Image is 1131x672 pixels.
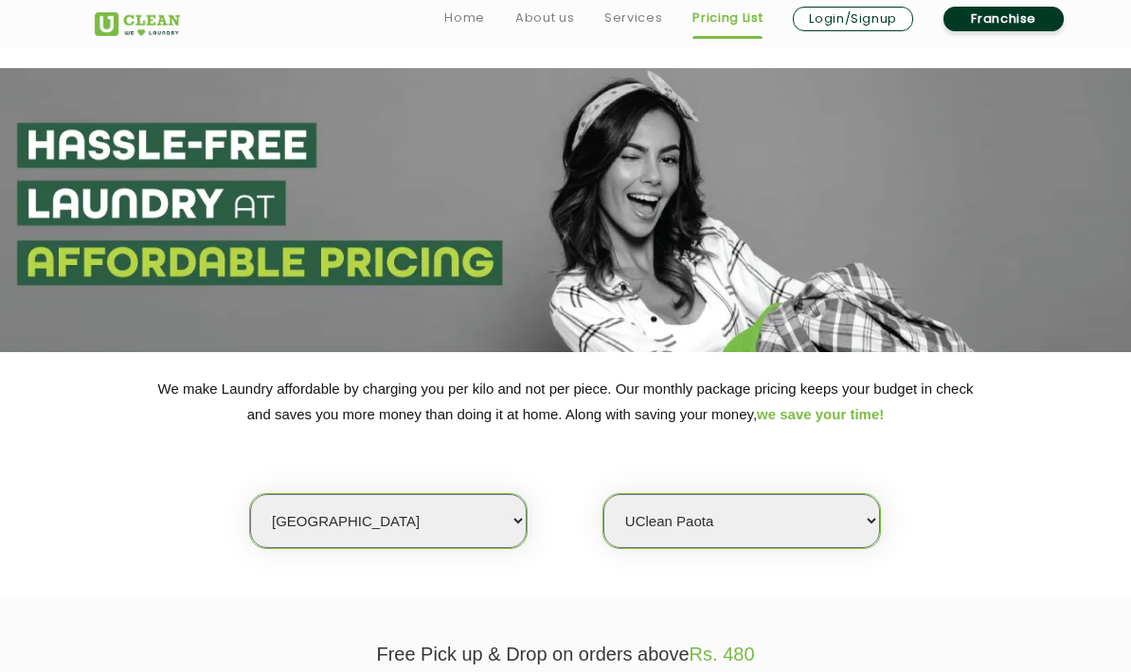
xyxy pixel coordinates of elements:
[515,7,574,29] a: About us
[95,12,180,36] img: UClean Laundry and Dry Cleaning
[692,7,763,29] a: Pricing List
[943,7,1064,31] a: Franchise
[444,7,485,29] a: Home
[95,376,1036,427] p: We make Laundry affordable by charging you per kilo and not per piece. Our monthly package pricin...
[757,406,884,422] span: we save your time!
[95,644,1036,665] p: Free Pick up & Drop on orders above
[690,644,755,664] span: Rs. 480
[793,7,913,31] a: Login/Signup
[604,7,662,29] a: Services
